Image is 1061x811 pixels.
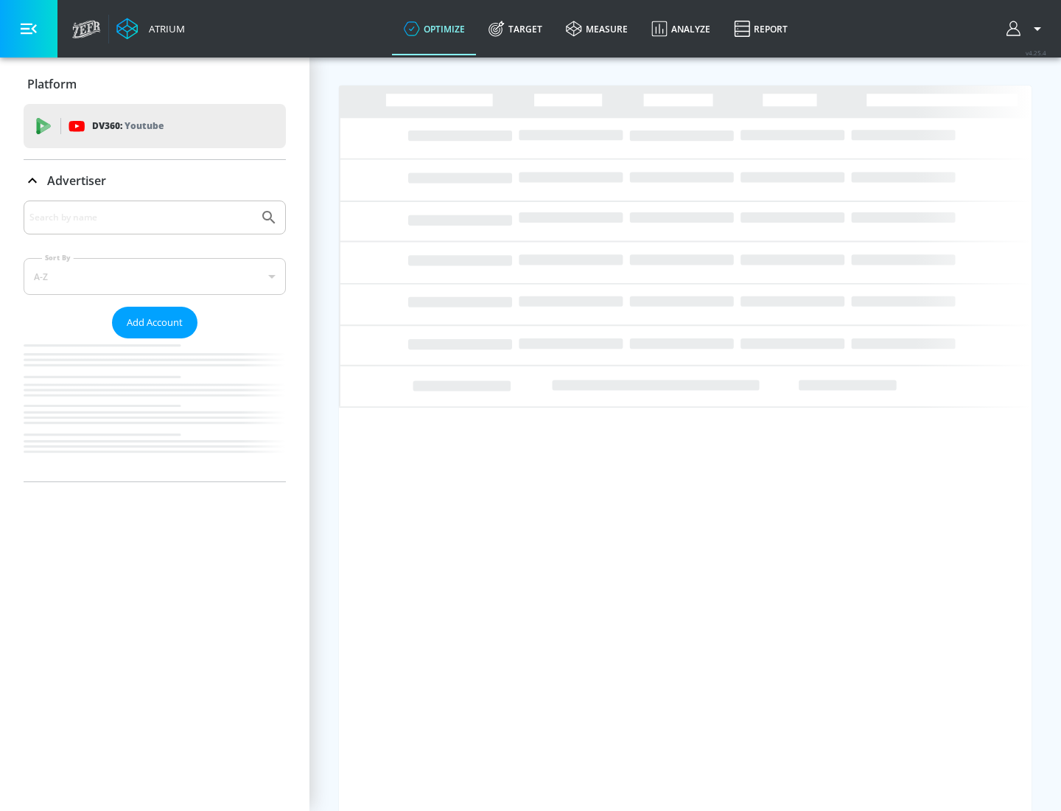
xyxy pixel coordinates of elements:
[477,2,554,55] a: Target
[554,2,640,55] a: measure
[42,253,74,262] label: Sort By
[47,173,106,189] p: Advertiser
[143,22,185,35] div: Atrium
[127,314,183,331] span: Add Account
[24,201,286,481] div: Advertiser
[29,208,253,227] input: Search by name
[125,118,164,133] p: Youtube
[24,63,286,105] div: Platform
[722,2,799,55] a: Report
[92,118,164,134] p: DV360:
[112,307,197,338] button: Add Account
[116,18,185,40] a: Atrium
[392,2,477,55] a: optimize
[24,338,286,481] nav: list of Advertiser
[640,2,722,55] a: Analyze
[24,104,286,148] div: DV360: Youtube
[24,258,286,295] div: A-Z
[1026,49,1046,57] span: v 4.25.4
[27,76,77,92] p: Platform
[24,160,286,201] div: Advertiser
